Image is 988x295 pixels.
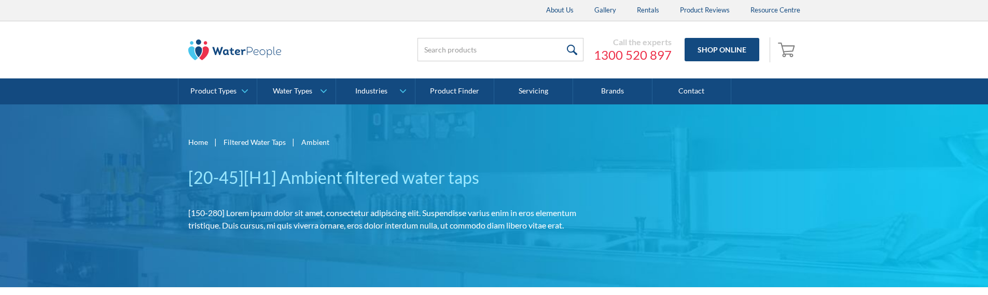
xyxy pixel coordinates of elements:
div: Call the experts [594,37,672,47]
p: [150-280] Lorem ipsum dolor sit amet, consectetur adipiscing elit. Suspendisse varius enim in ero... [188,207,587,232]
a: 1300 520 897 [594,47,672,63]
a: Product Finder [415,78,494,104]
a: Home [188,137,208,147]
div: | [213,136,218,148]
a: Contact [652,78,731,104]
a: Product Types [178,78,257,104]
a: Industries [336,78,414,104]
h1: [20-45][H1] Ambient filtered water taps [188,165,587,190]
div: Product Types [190,87,236,96]
a: Water Types [257,78,336,104]
a: Servicing [494,78,573,104]
div: | [291,136,296,148]
a: Open empty cart [775,37,800,62]
input: Search products [418,38,583,61]
div: Water Types [273,87,312,96]
img: The Water People [188,39,282,60]
a: Brands [573,78,652,104]
a: Filtered Water Taps [224,137,286,147]
div: Industries [355,87,387,96]
a: Shop Online [685,38,759,61]
div: Ambient [301,137,329,147]
img: shopping cart [778,41,798,58]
